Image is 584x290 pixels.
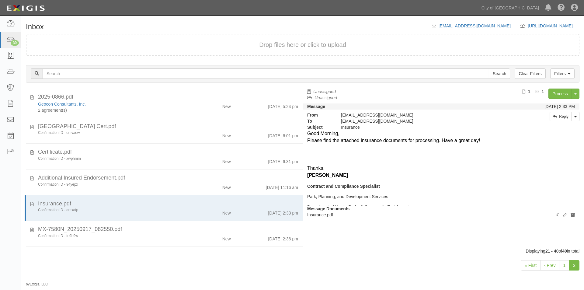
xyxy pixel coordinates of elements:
[542,89,544,94] b: 1
[550,112,572,121] a: Reply
[30,282,48,286] a: Exigis, LLC
[336,118,506,124] div: inbox@cos.complianz.com
[336,112,506,118] div: [EMAIL_ADDRESS][DOMAIN_NAME]
[307,130,575,137] div: Good Morning,
[38,130,186,135] div: Confirmation ID - emvaew
[544,103,575,110] div: [DATE] 2:33 PM
[222,130,231,139] div: New
[515,68,545,79] a: Clear Filters
[559,260,569,271] a: 1
[222,101,231,110] div: New
[562,249,567,253] b: 40
[268,208,298,216] div: [DATE] 2:33 pm
[521,260,541,271] a: « First
[478,2,542,14] a: City of [GEOGRAPHIC_DATA]
[222,208,231,216] div: New
[222,156,231,165] div: New
[307,104,325,109] strong: Message
[571,213,575,217] i: Archive document
[550,68,575,79] a: Filters
[307,206,349,211] strong: Message Documents
[5,3,47,14] img: logo-5460c22ac91f19d4615b14bd174203de0afe785f0fc80cf4dbbc73dc1793850b.png
[307,165,575,172] div: Thanks,
[268,233,298,242] div: [DATE] 2:36 pm
[222,233,231,242] div: New
[545,249,559,253] b: 21 - 40
[303,124,336,130] strong: Subject
[307,184,380,189] b: Contract and Compliance Specialist
[556,213,559,217] i: View
[336,124,506,130] div: Insurance
[259,40,346,49] button: Drop files here or click to upload
[528,23,579,28] a: [URL][DOMAIN_NAME]
[266,182,298,190] div: [DATE] 11:16 am
[38,208,186,213] div: Confirmation ID - amxafp
[11,40,19,46] div: 39
[268,156,298,165] div: [DATE] 6:31 pm
[38,174,298,182] div: Additional Insured Endorsement.pdf
[307,204,575,210] p: Department of Youth, Parks & Community Enrichment
[313,89,336,94] a: Unassigned
[38,233,186,239] div: Confirmation ID - tn9h9w
[38,148,298,156] div: Certificate.pdf
[268,130,298,139] div: [DATE] 6:01 pm
[222,182,231,190] div: New
[38,93,298,101] div: 2025-0866.pdf
[26,23,44,31] h1: Inbox
[268,101,298,110] div: [DATE] 5:24 pm
[38,225,298,233] div: MX-7580N_20250917_082550.pdf
[38,200,298,208] div: Insurance.pdf
[307,194,575,200] p: Park, Planning, and Development Services
[569,260,579,271] a: 2
[307,212,575,218] p: Insurance.pdf
[38,107,186,113] div: Shorebird Park Shade Canopy - Materials Testing & Special Inspection (2025-0864) Fong Ranch Park ...
[43,68,489,79] input: Search
[38,182,186,187] div: Confirmation ID - 94yepx
[21,248,584,254] div: Displaying of in total
[315,95,337,100] a: Unassigned
[439,23,511,28] a: [EMAIL_ADDRESS][DOMAIN_NAME]
[38,156,186,161] div: Confirmation ID - xwphmm
[528,89,530,94] b: 1
[489,68,510,79] input: Search
[38,123,298,131] div: Sacramento Airport Cert.pdf
[38,102,86,107] a: Geocon Consultants, Inc.
[307,173,348,178] b: [PERSON_NAME]
[307,137,575,144] div: Please find the attached insurance documents for processing. Have a great day!
[540,260,559,271] a: ‹ Prev
[563,213,567,217] i: Edit document
[303,118,336,124] strong: To
[26,282,48,287] small: by
[38,101,186,107] div: Geocon Consultants, Inc.
[558,4,565,12] i: Help Center - Complianz
[548,89,572,99] a: Process
[303,112,336,118] strong: From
